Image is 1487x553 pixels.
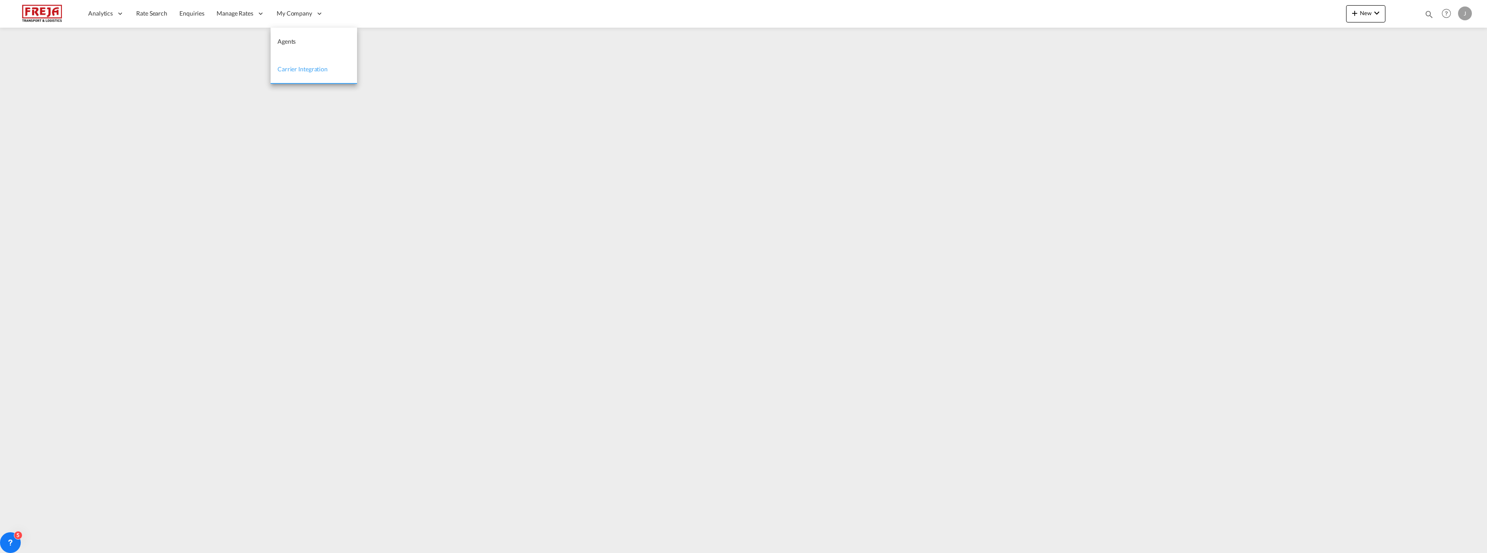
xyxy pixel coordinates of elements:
[1350,10,1382,16] span: New
[1458,6,1472,20] div: J
[136,10,167,17] span: Rate Search
[1350,8,1360,18] md-icon: icon-plus 400-fg
[1424,10,1434,22] div: icon-magnify
[1439,6,1458,22] div: Help
[278,65,328,73] span: Carrier Integration
[88,9,113,18] span: Analytics
[179,10,204,17] span: Enquiries
[217,9,253,18] span: Manage Rates
[1439,6,1454,21] span: Help
[1424,10,1434,19] md-icon: icon-magnify
[271,28,357,56] a: Agents
[13,4,71,23] img: 586607c025bf11f083711d99603023e7.png
[1372,8,1382,18] md-icon: icon-chevron-down
[278,38,296,45] span: Agents
[1346,5,1385,22] button: icon-plus 400-fgNewicon-chevron-down
[271,56,357,84] a: Carrier Integration
[277,9,312,18] span: My Company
